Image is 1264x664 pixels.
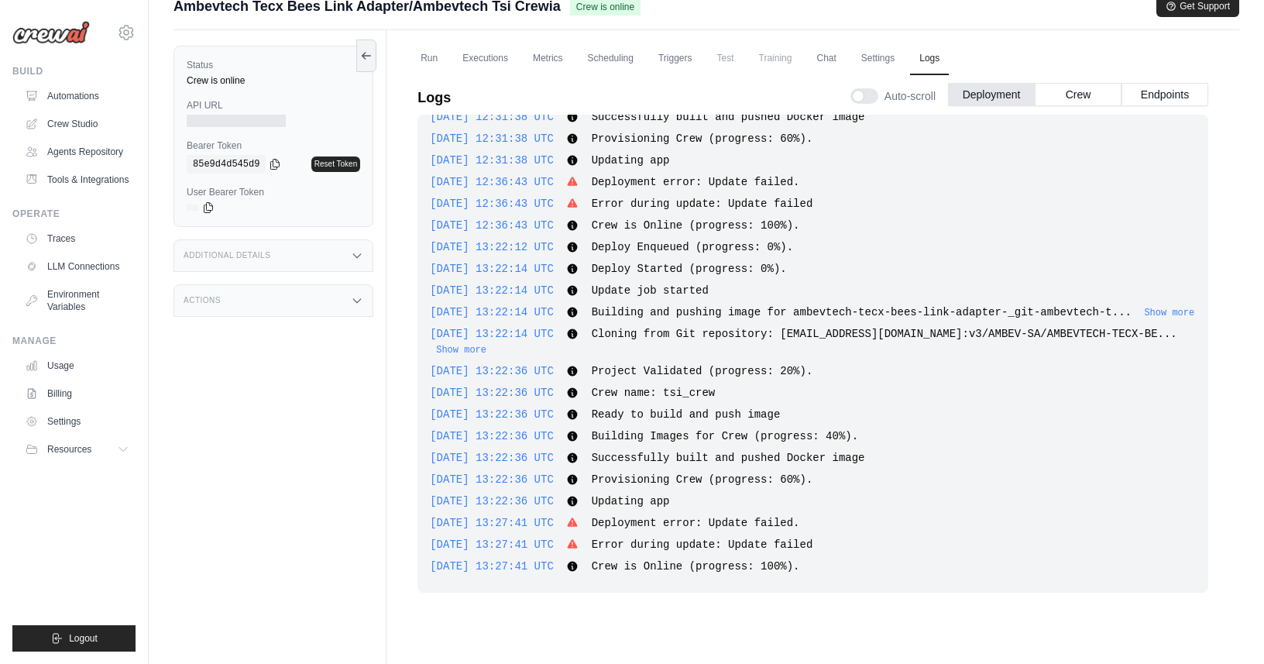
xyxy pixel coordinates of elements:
span: Deploy Enqueued (progress: 0%). [592,241,793,253]
a: Usage [19,353,136,378]
label: User Bearer Token [187,186,360,198]
span: Building and pushing image for ambevtech-tecx-bees-link-adapter-_git-ambevtech-t... [592,306,1132,318]
span: Deployment error: Update failed. [592,176,800,188]
span: [DATE] 13:22:36 UTC [430,473,554,486]
span: Crew name: tsi_crew [592,387,716,399]
span: [DATE] 12:36:43 UTC [430,198,554,210]
code: 85e9d4d545d9 [187,155,266,174]
span: Update job started [592,284,709,297]
button: Resources [19,437,136,462]
span: [DATE] 13:22:14 UTC [430,263,554,275]
a: Billing [19,381,136,406]
span: [DATE] 13:22:36 UTC [430,387,554,399]
span: Resources [47,443,91,456]
h3: Actions [184,296,221,305]
span: Error during update: Update failed [592,538,813,551]
span: [DATE] 12:36:43 UTC [430,176,554,188]
a: Settings [852,43,904,75]
span: Crew is Online (progress: 100%). [592,560,800,573]
span: Auto-scroll [884,88,936,104]
span: Provisioning Crew (progress: 60%). [592,132,813,145]
span: Training is not available until the deployment is complete [750,43,802,74]
span: Building Images for Crew (progress: 40%). [592,430,858,442]
a: Executions [453,43,517,75]
span: [DATE] 13:27:41 UTC [430,538,554,551]
button: Endpoints [1121,83,1208,106]
div: Operate [12,208,136,220]
span: Updating app [592,495,670,507]
span: [DATE] 13:22:14 UTC [430,284,554,297]
span: [DATE] 13:22:36 UTC [430,495,554,507]
label: Status [187,59,360,71]
a: LLM Connections [19,254,136,279]
span: Provisioning Crew (progress: 60%). [592,473,813,486]
a: Crew Studio [19,112,136,136]
span: [DATE] 13:22:14 UTC [430,306,554,318]
a: Scheduling [579,43,643,75]
span: Logout [69,632,98,645]
a: Logs [910,43,949,75]
span: Test [708,43,744,74]
span: [DATE] 13:22:36 UTC [430,365,554,377]
div: Widget de chat [1187,590,1264,664]
a: Tools & Integrations [19,167,136,192]
a: Chat [807,43,845,75]
div: Crew is online [187,74,360,87]
button: Deployment [948,83,1035,106]
a: Environment Variables [19,282,136,319]
span: [DATE] 13:22:14 UTC [430,328,554,340]
span: Updating app [592,154,670,167]
span: [DATE] 13:27:41 UTC [430,560,554,573]
a: Run [411,43,447,75]
span: [DATE] 12:31:38 UTC [430,132,554,145]
span: Crew is Online (progress: 100%). [592,219,800,232]
span: Deploy Started (progress: 0%). [592,263,787,275]
a: Reset Token [311,157,360,172]
span: Successfully built and pushed Docker image [592,111,865,123]
a: Automations [19,84,136,108]
span: [DATE] 13:22:36 UTC [430,430,554,442]
p: Logs [417,87,451,108]
a: Settings [19,409,136,434]
span: [DATE] 12:31:38 UTC [430,154,554,167]
span: [DATE] 12:31:38 UTC [430,111,554,123]
span: [DATE] 13:22:12 UTC [430,241,554,253]
span: Successfully built and pushed Docker image [592,452,865,464]
img: Logo [12,21,90,44]
div: Manage [12,335,136,347]
a: Agents Repository [19,139,136,164]
h3: Additional Details [184,251,270,260]
div: Build [12,65,136,77]
a: Triggers [649,43,702,75]
button: Show more [1144,307,1194,319]
button: Show more [436,344,486,356]
iframe: Chat Widget [1187,590,1264,664]
span: [DATE] 13:22:36 UTC [430,408,554,421]
span: Deployment error: Update failed. [592,517,800,529]
span: Cloning from Git repository: [EMAIL_ADDRESS][DOMAIN_NAME]:v3/AMBEV-SA/AMBEVTECH-TECX-BE... [592,328,1177,340]
button: Logout [12,625,136,652]
span: Error during update: Update failed [592,198,813,210]
span: [DATE] 13:27:41 UTC [430,517,554,529]
a: Metrics [524,43,572,75]
label: Bearer Token [187,139,360,152]
span: [DATE] 13:22:36 UTC [430,452,554,464]
span: Ready to build and push image [592,408,781,421]
span: Project Validated (progress: 20%). [592,365,813,377]
label: API URL [187,99,360,112]
a: Traces [19,226,136,251]
span: [DATE] 12:36:43 UTC [430,219,554,232]
button: Crew [1035,83,1121,106]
